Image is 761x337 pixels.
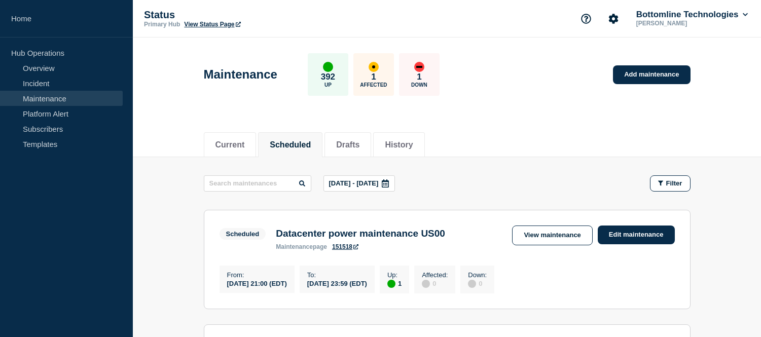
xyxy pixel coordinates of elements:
[603,8,624,29] button: Account settings
[307,271,367,279] p: To :
[575,8,597,29] button: Support
[215,140,245,149] button: Current
[468,279,487,288] div: 0
[336,140,359,149] button: Drafts
[414,62,424,72] div: down
[321,72,335,82] p: 392
[323,175,395,192] button: [DATE] - [DATE]
[276,243,313,250] span: maintenance
[598,226,675,244] a: Edit maintenance
[144,21,180,28] p: Primary Hub
[204,67,277,82] h1: Maintenance
[387,271,402,279] p: Up :
[650,175,691,192] button: Filter
[227,279,287,287] div: [DATE] 21:00 (EDT)
[276,243,327,250] p: page
[329,179,379,187] p: [DATE] - [DATE]
[184,21,240,28] a: View Status Page
[613,65,690,84] a: Add maintenance
[468,271,487,279] p: Down :
[323,62,333,72] div: up
[276,228,445,239] h3: Datacenter power maintenance US00
[468,280,476,288] div: disabled
[411,82,427,88] p: Down
[422,279,448,288] div: 0
[307,279,367,287] div: [DATE] 23:59 (EDT)
[422,280,430,288] div: disabled
[512,226,592,245] a: View maintenance
[204,175,311,192] input: Search maintenances
[387,279,402,288] div: 1
[385,140,413,149] button: History
[422,271,448,279] p: Affected :
[144,9,347,21] p: Status
[417,72,421,82] p: 1
[369,62,379,72] div: affected
[371,72,376,82] p: 1
[634,20,740,27] p: [PERSON_NAME]
[666,179,682,187] span: Filter
[387,280,395,288] div: up
[634,10,750,20] button: Bottomline Technologies
[227,271,287,279] p: From :
[332,243,358,250] a: 151518
[270,140,311,149] button: Scheduled
[324,82,332,88] p: Up
[226,230,260,238] div: Scheduled
[360,82,387,88] p: Affected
